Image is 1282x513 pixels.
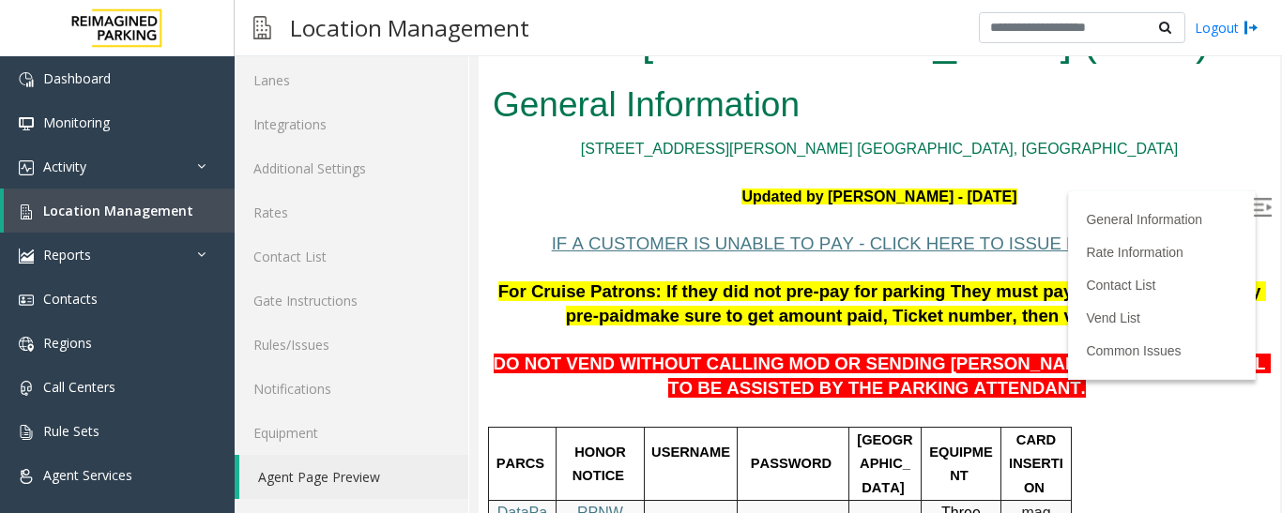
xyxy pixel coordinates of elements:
[20,272,787,316] span: For Cruise Patrons: If they did not pre-pay for parking They must pay for their Ticket. If they p...
[235,58,468,102] a: Lanes
[272,446,353,461] span: PASSWORD
[607,334,702,349] a: Common Issues
[450,435,514,475] span: EQUIPMENT
[1195,18,1259,38] a: Logout
[18,446,66,461] span: PARCS
[43,202,193,219] span: Location Management
[235,279,468,323] a: Gate Instructions
[607,268,677,283] a: Contact List
[235,234,468,279] a: Contact List
[19,116,34,131] img: 'icon'
[19,160,34,175] img: 'icon'
[19,337,34,352] img: 'icon'
[263,179,538,195] font: Updated by [PERSON_NAME] - [DATE]
[235,411,468,455] a: Equipment
[607,203,724,218] a: General Information
[43,422,99,440] span: Rule Sets
[43,290,98,308] span: Contacts
[43,113,110,131] span: Monitoring
[73,227,725,243] a: IF A CUSTOMER IS UNABLE TO PAY - CLICK HERE TO ISSUE HONOR NOTICE
[253,5,271,51] img: pageIcon
[235,102,468,146] a: Integrations
[14,3,787,61] h1: R31-3 - [GEOGRAPHIC_DATA] (R390)
[239,455,468,499] a: Agent Page Preview
[43,246,91,264] span: Reports
[43,158,86,175] span: Activity
[19,293,34,308] img: 'icon'
[102,131,699,147] a: [STREET_ADDRESS][PERSON_NAME] [GEOGRAPHIC_DATA], [GEOGRAPHIC_DATA]
[19,72,34,87] img: 'icon'
[19,249,34,264] img: 'icon'
[607,301,662,316] a: Vend List
[173,435,252,450] span: USERNAME
[19,469,34,484] img: 'icon'
[14,71,787,120] h2: General Information
[156,296,710,316] span: make sure to get amount paid, Ticket number, then vend them out.
[4,189,235,233] a: Location Management
[94,435,151,475] span: HONOR NOTICE
[607,235,705,250] a: Rate Information
[43,466,132,484] span: Agent Services
[43,334,92,352] span: Regions
[1244,18,1259,38] img: logout
[281,5,539,51] h3: Location Management
[19,204,34,219] img: 'icon'
[73,224,725,244] span: IF A CUSTOMER IS UNABLE TO PAY - CLICK HERE TO ISSUE HONOR NOTICE
[378,423,434,486] span: [GEOGRAPHIC_DATA]
[19,381,34,396] img: 'icon'
[235,190,468,234] a: Rates
[43,69,111,87] span: Dashboard
[43,378,115,396] span: Call Centers
[774,189,793,207] img: Open/Close Sidebar Menu
[235,367,468,411] a: Notifications
[530,423,585,486] span: CARD INSERTION
[235,323,468,367] a: Rules/Issues
[15,344,792,388] span: DO NOT VEND WITHOUT CALLING MOD OR SENDING [PERSON_NAME] TO THE 5TH LEVEL TO BE ASSISTED BY THE P...
[19,425,34,440] img: 'icon'
[235,146,468,190] a: Additional Settings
